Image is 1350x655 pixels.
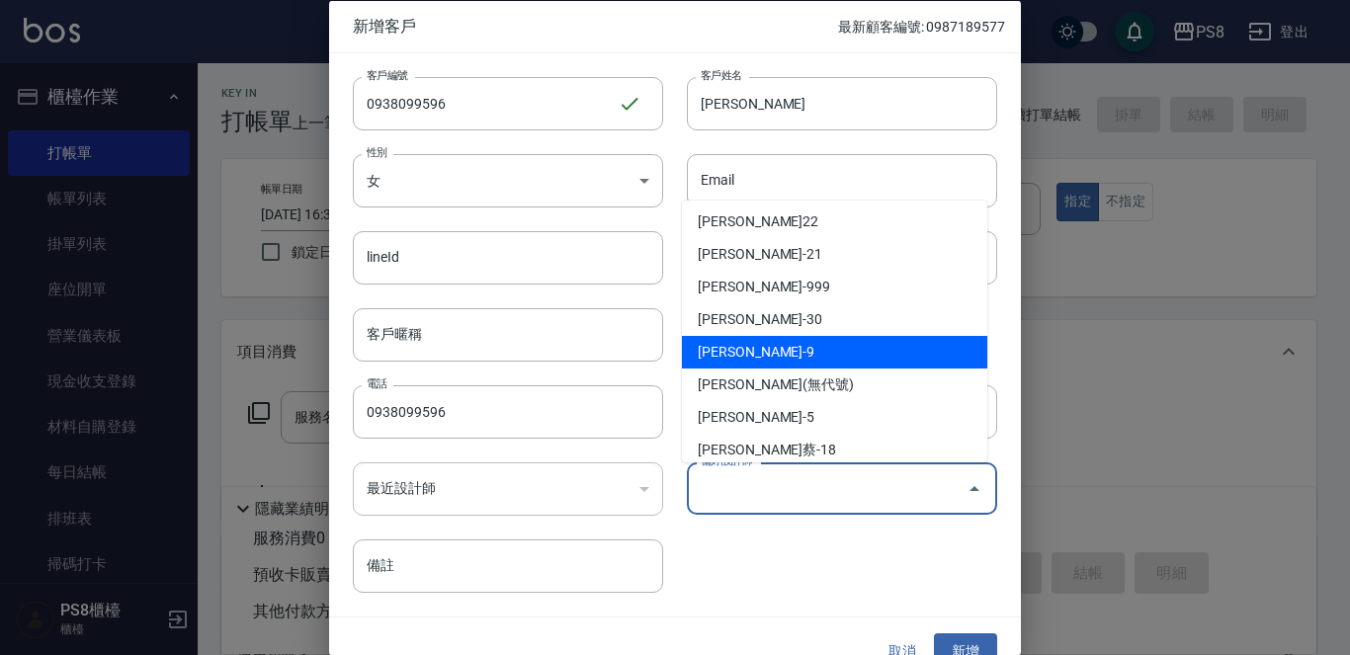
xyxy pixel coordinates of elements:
[959,472,990,504] button: Close
[367,67,408,82] label: 客戶編號
[682,238,987,271] li: [PERSON_NAME]-21
[682,303,987,336] li: [PERSON_NAME]-30
[682,271,987,303] li: [PERSON_NAME]-999
[353,16,838,36] span: 新增客戶
[838,16,1005,37] p: 最新顧客編號: 0987189577
[682,401,987,434] li: [PERSON_NAME]-5
[701,67,742,82] label: 客戶姓名
[682,205,987,238] li: [PERSON_NAME]22
[682,368,987,401] li: [PERSON_NAME](無代號)
[367,376,387,391] label: 電話
[682,434,987,466] li: [PERSON_NAME]蔡-18
[353,153,663,206] div: 女
[367,144,387,159] label: 性別
[682,336,987,368] li: [PERSON_NAME]-9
